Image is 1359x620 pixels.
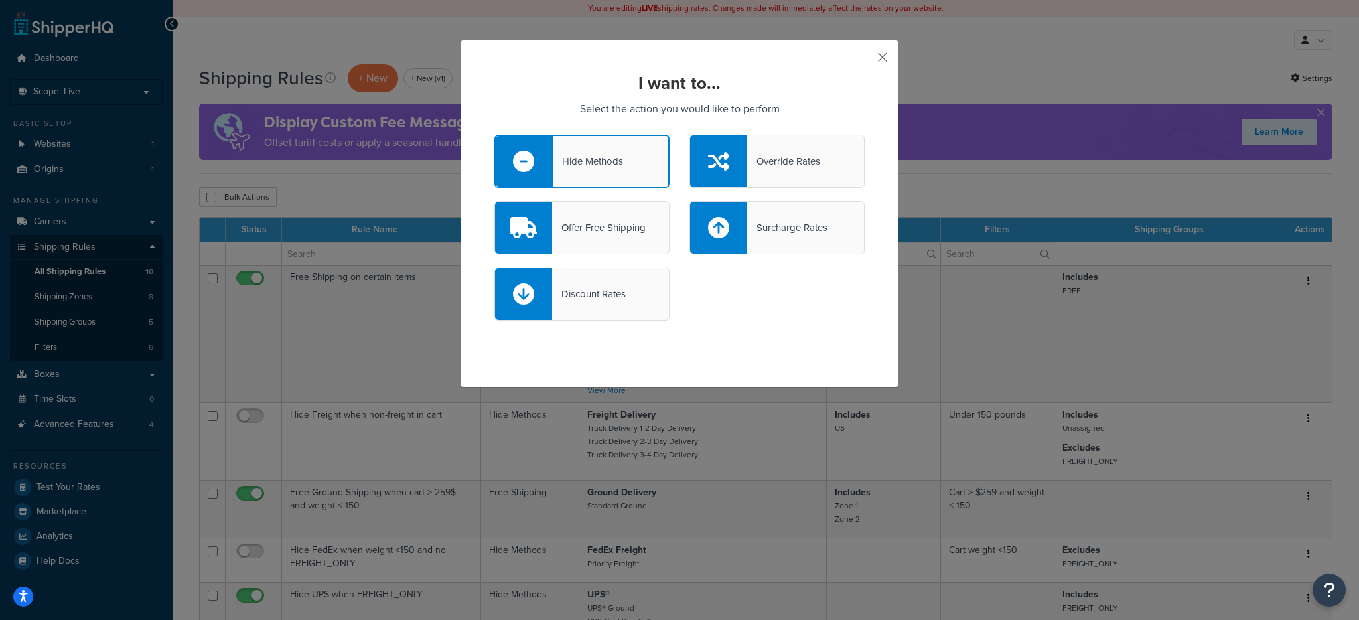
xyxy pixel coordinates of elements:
div: Hide Methods [553,152,623,171]
div: Override Rates [747,152,820,171]
p: Select the action you would like to perform [494,100,865,118]
div: Discount Rates [552,285,626,303]
div: Surcharge Rates [747,218,827,237]
button: Open Resource Center [1313,574,1346,607]
div: Offer Free Shipping [552,218,646,237]
strong: I want to... [638,70,721,96]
